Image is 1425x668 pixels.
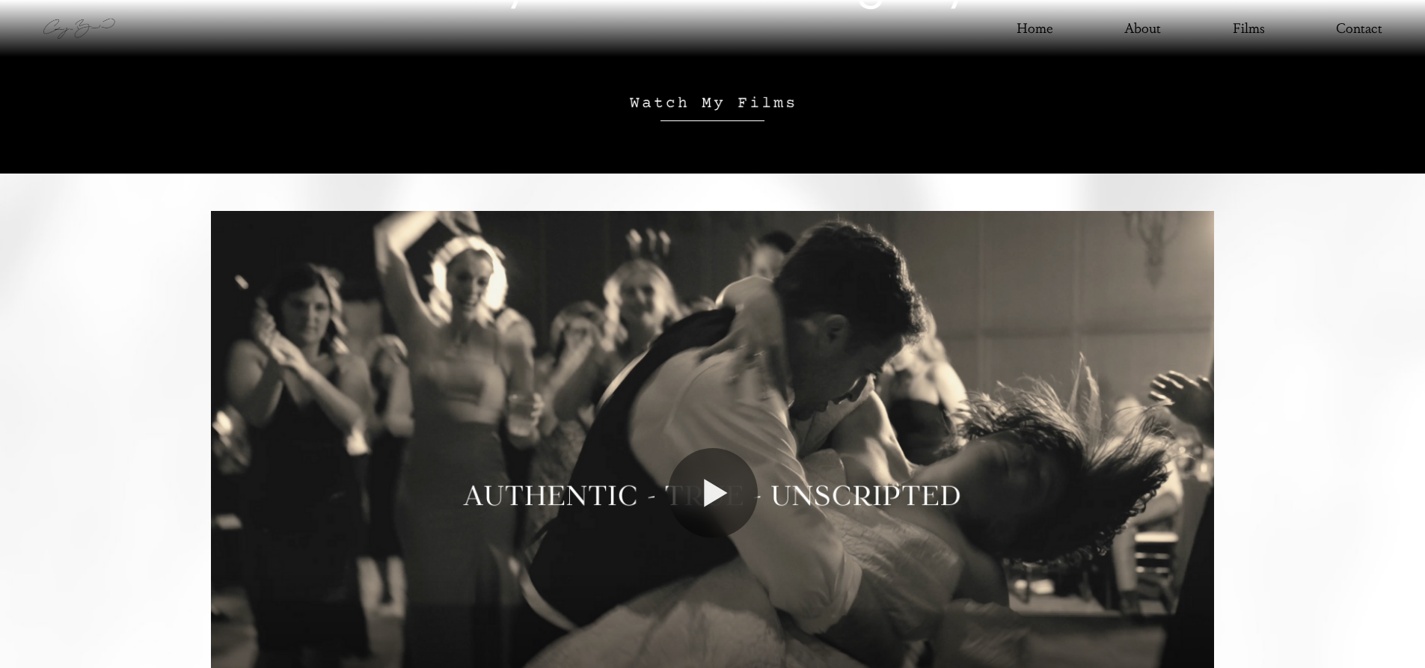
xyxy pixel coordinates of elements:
img: Camryn Bradshaw Films [43,14,115,43]
a: Contact [1336,16,1382,41]
a: Films [1233,16,1265,41]
a: About [1124,16,1161,41]
button: Play [668,448,758,538]
a: Home [1017,16,1053,41]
